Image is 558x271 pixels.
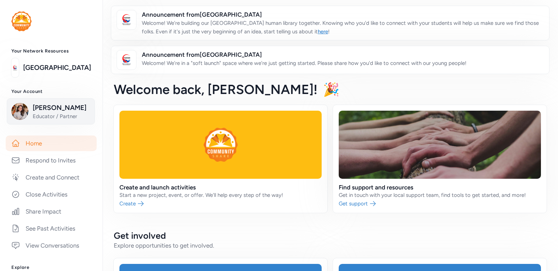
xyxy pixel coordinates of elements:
span: [PERSON_NAME] [33,103,90,113]
a: here [318,28,328,35]
a: See Past Activities [6,221,97,236]
button: [PERSON_NAME]Educator / Partner [7,98,95,125]
h2: Get involved [114,230,547,241]
a: Home [6,135,97,151]
a: Close Activities [6,187,97,202]
a: Respond to Invites [6,153,97,168]
img: logo [11,11,32,31]
h3: Your Account [11,89,91,94]
a: [GEOGRAPHIC_DATA] [23,63,91,73]
a: View Conversations [6,238,97,253]
div: Explore opportunities to get involved. [114,241,547,250]
img: logo [11,60,19,76]
a: Create and Connect [6,170,97,185]
a: Share Impact [6,204,97,219]
span: 🎉 [323,82,339,97]
h3: Explore [11,265,91,270]
p: Welcome! We're in a "soft launch" space where we're just getting started. Please share how you'd ... [142,59,466,67]
span: Educator / Partner [33,113,90,120]
p: Welcome! We're building our [GEOGRAPHIC_DATA] human library together. Knowing who you'd like to c... [142,19,543,36]
span: Announcement from [GEOGRAPHIC_DATA] [142,50,466,59]
span: Announcement from [GEOGRAPHIC_DATA] [142,10,543,19]
img: logo [119,52,134,68]
h3: Your Network Resources [11,48,91,54]
span: Welcome back , [PERSON_NAME]! [114,82,317,97]
img: logo [119,12,134,28]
